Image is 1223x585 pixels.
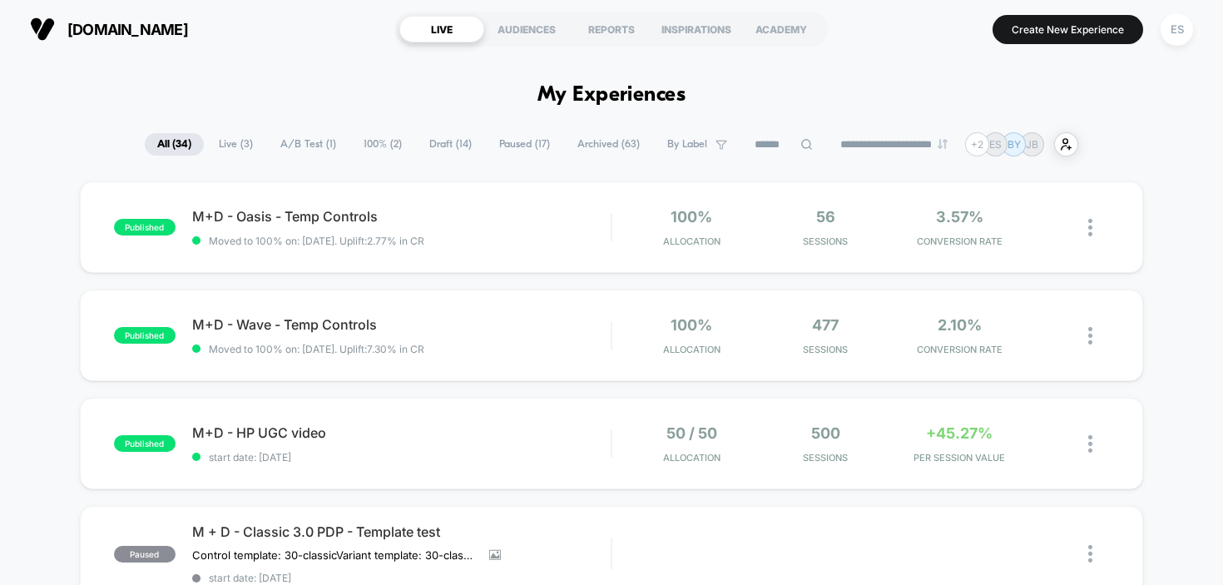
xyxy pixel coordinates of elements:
[811,424,840,442] span: 500
[671,316,712,334] span: 100%
[114,219,176,235] span: published
[663,452,720,464] span: Allocation
[209,343,424,355] span: Moved to 100% on: [DATE] . Uplift: 7.30% in CR
[763,235,889,247] span: Sessions
[67,21,188,38] span: [DOMAIN_NAME]
[812,316,839,334] span: 477
[663,235,720,247] span: Allocation
[1088,435,1092,453] img: close
[739,16,824,42] div: ACADEMY
[25,16,193,42] button: [DOMAIN_NAME]
[192,572,611,584] span: start date: [DATE]
[1088,219,1092,236] img: close
[763,344,889,355] span: Sessions
[897,235,1022,247] span: CONVERSION RATE
[989,138,1002,151] p: ES
[1161,13,1193,46] div: ES
[192,548,477,562] span: Control template: 30-classicVariant template: 30-classic-a-b
[114,327,176,344] span: published
[192,451,611,464] span: start date: [DATE]
[417,133,484,156] span: Draft ( 14 )
[268,133,349,156] span: A/B Test ( 1 )
[816,208,835,226] span: 56
[351,133,414,156] span: 100% ( 2 )
[399,16,484,42] div: LIVE
[114,435,176,452] span: published
[537,83,686,107] h1: My Experiences
[663,344,720,355] span: Allocation
[667,138,707,151] span: By Label
[1088,545,1092,563] img: close
[192,316,611,333] span: M+D - Wave - Temp Controls
[206,133,265,156] span: Live ( 3 )
[993,15,1143,44] button: Create New Experience
[487,133,562,156] span: Paused ( 17 )
[565,133,652,156] span: Archived ( 63 )
[926,424,993,442] span: +45.27%
[763,452,889,464] span: Sessions
[938,139,948,149] img: end
[897,452,1022,464] span: PER SESSION VALUE
[209,235,424,247] span: Moved to 100% on: [DATE] . Uplift: 2.77% in CR
[938,316,982,334] span: 2.10%
[965,132,989,156] div: + 2
[192,523,611,540] span: M + D - Classic 3.0 PDP - Template test
[1088,327,1092,345] img: close
[484,16,569,42] div: AUDIENCES
[1156,12,1198,47] button: ES
[671,208,712,226] span: 100%
[936,208,983,226] span: 3.57%
[666,424,717,442] span: 50 / 50
[654,16,739,42] div: INSPIRATIONS
[114,546,176,563] span: paused
[192,208,611,225] span: M+D - Oasis - Temp Controls
[192,424,611,441] span: M+D - HP UGC video
[1008,138,1021,151] p: BY
[145,133,204,156] span: All ( 34 )
[30,17,55,42] img: Visually logo
[569,16,654,42] div: REPORTS
[897,344,1022,355] span: CONVERSION RATE
[1026,138,1038,151] p: JB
